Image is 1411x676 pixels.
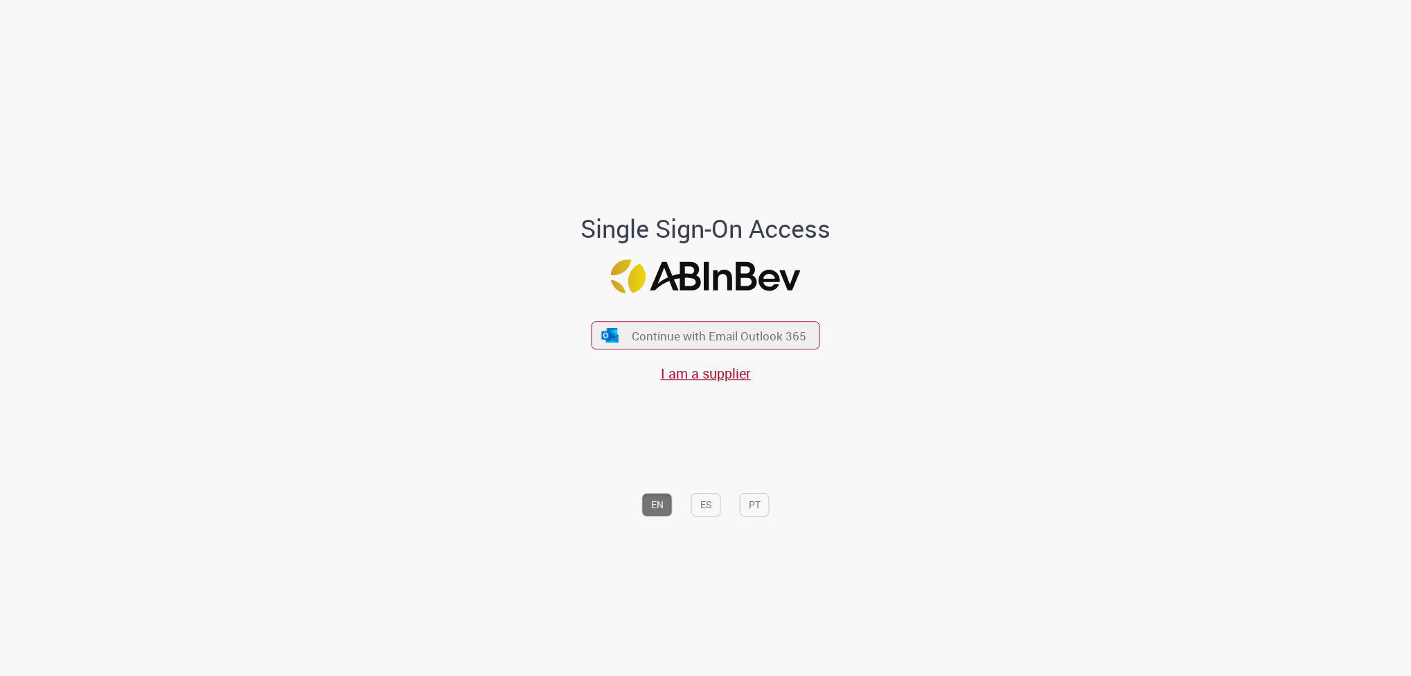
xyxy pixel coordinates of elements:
[642,493,673,517] button: EN
[600,328,619,343] img: ícone Azure/Microsoft 360
[592,321,820,349] button: ícone Azure/Microsoft 360 Continue with Email Outlook 365
[740,493,770,517] button: PT
[632,327,806,343] span: Continue with Email Outlook 365
[611,259,801,293] img: Logo ABInBev
[513,215,898,243] h1: Single Sign-On Access
[691,493,721,517] button: ES
[661,364,751,383] a: I am a supplier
